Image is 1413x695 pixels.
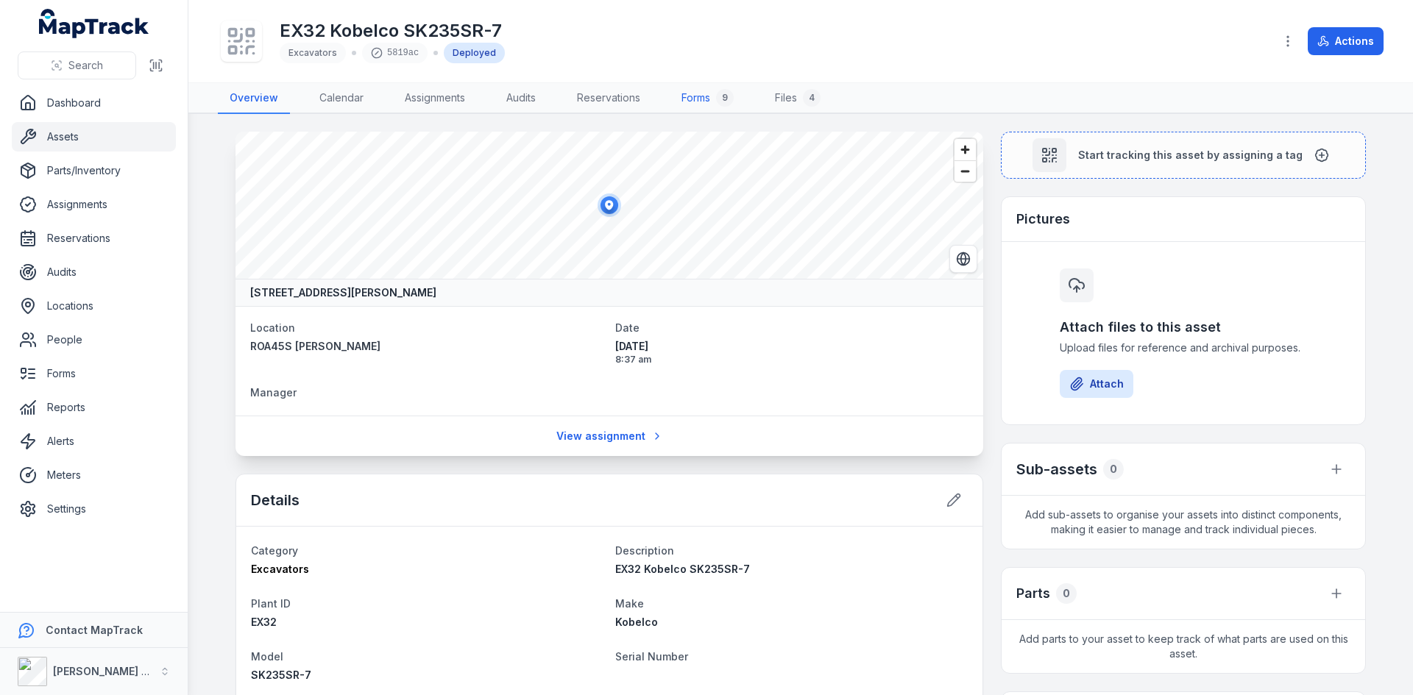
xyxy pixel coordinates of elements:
[1016,459,1097,480] h2: Sub-assets
[803,89,821,107] div: 4
[251,544,298,557] span: Category
[1308,27,1384,55] button: Actions
[250,285,436,300] strong: [STREET_ADDRESS][PERSON_NAME]
[12,88,176,118] a: Dashboard
[250,386,297,399] span: Manager
[1016,583,1050,604] h3: Parts
[68,58,103,73] span: Search
[251,563,309,575] span: Excavators
[12,460,176,490] a: Meters
[288,47,337,58] span: Excavators
[308,83,375,114] a: Calendar
[615,339,968,366] time: 9/4/2025, 8:37:29 AM
[251,597,291,610] span: Plant ID
[444,43,505,63] div: Deployed
[955,160,976,182] button: Zoom out
[53,665,174,677] strong: [PERSON_NAME] Group
[1056,583,1077,604] div: 0
[12,156,176,185] a: Parts/Inventory
[12,291,176,321] a: Locations
[280,19,505,43] h1: EX32 Kobelco SK235SR-7
[763,83,832,114] a: Files4
[12,257,176,287] a: Audits
[251,669,311,681] span: SK235SR-7
[615,544,674,557] span: Description
[12,224,176,253] a: Reservations
[218,83,290,114] a: Overview
[547,422,673,450] a: View assignment
[615,616,658,628] span: Kobelco
[251,650,283,663] span: Model
[1103,459,1124,480] div: 0
[495,83,548,114] a: Audits
[1002,496,1365,549] span: Add sub-assets to organise your assets into distinct components, making it easier to manage and t...
[615,321,640,334] span: Date
[362,43,428,63] div: 5819ac
[1078,148,1303,163] span: Start tracking this asset by assigning a tag
[12,359,176,388] a: Forms
[1060,370,1133,398] button: Attach
[1060,317,1307,338] h3: Attach files to this asset
[251,616,277,628] span: EX32
[12,325,176,354] a: People
[716,89,734,107] div: 9
[1060,341,1307,355] span: Upload files for reference and archival purposes.
[949,245,977,273] button: Switch to Satellite View
[12,190,176,219] a: Assignments
[250,339,603,354] a: ROA45S [PERSON_NAME]
[1001,132,1366,179] button: Start tracking this asset by assigning a tag
[615,563,750,575] span: EX32 Kobelco SK235SR-7
[1016,209,1070,229] h3: Pictures
[1002,620,1365,673] span: Add parts to your asset to keep track of what parts are used on this asset.
[12,427,176,456] a: Alerts
[235,132,983,279] canvas: Map
[251,490,300,510] h2: Details
[12,393,176,422] a: Reports
[955,139,976,160] button: Zoom in
[12,494,176,524] a: Settings
[393,83,477,114] a: Assignments
[39,9,149,38] a: MapTrack
[615,597,644,610] span: Make
[250,340,380,352] span: ROA45S [PERSON_NAME]
[12,122,176,152] a: Assets
[46,624,143,636] strong: Contact MapTrack
[18,51,136,79] button: Search
[670,83,746,114] a: Forms9
[565,83,652,114] a: Reservations
[615,339,968,354] span: [DATE]
[615,354,968,366] span: 8:37 am
[250,321,295,334] span: Location
[615,650,688,663] span: Serial Number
